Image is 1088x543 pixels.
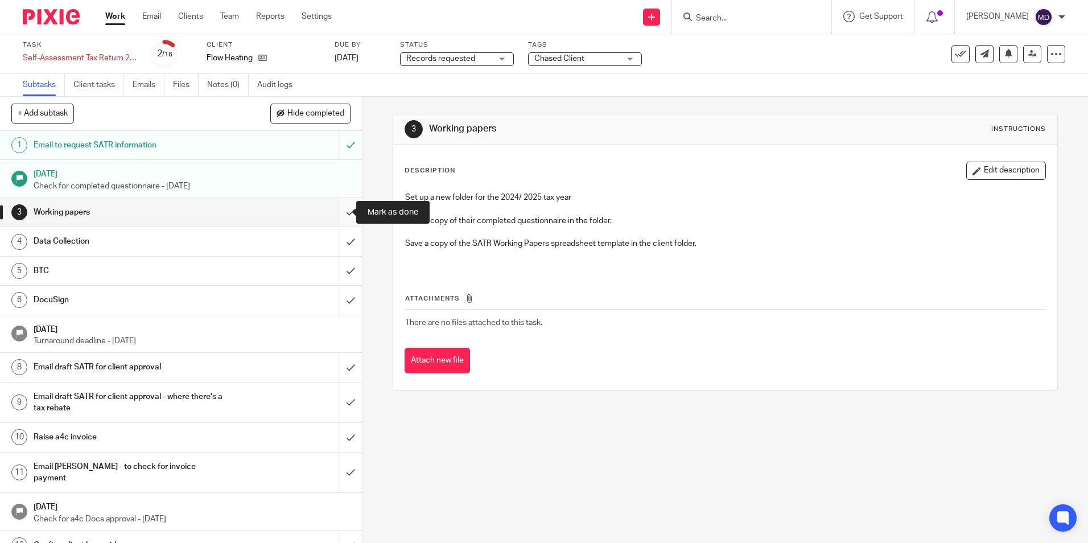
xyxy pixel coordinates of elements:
[406,55,475,63] span: Records requested
[207,52,253,64] p: Flow Heating
[178,11,203,22] a: Clients
[34,499,351,513] h1: [DATE]
[105,11,125,22] a: Work
[528,40,642,50] label: Tags
[534,55,584,63] span: Chased Client
[34,388,229,417] h1: Email draft SATR for client approval - where there's a tax rebate
[34,262,229,279] h1: BTC
[270,104,351,123] button: Hide completed
[405,215,1045,227] p: Save a copy of their completed questionnaire in the folder.
[220,11,239,22] a: Team
[173,74,199,96] a: Files
[405,295,460,302] span: Attachments
[11,292,27,308] div: 6
[11,464,27,480] div: 11
[405,348,470,373] button: Attach new file
[11,429,27,445] div: 10
[11,137,27,153] div: 1
[405,238,1045,249] p: Save a copy of the SATR Working Papers spreadsheet template in the client folder.
[991,125,1046,134] div: Instructions
[23,74,65,96] a: Subtasks
[405,192,1045,203] p: Set up a new folder for the 2024/ 2025 tax year
[11,394,27,410] div: 9
[34,204,229,221] h1: Working papers
[302,11,332,22] a: Settings
[34,458,229,487] h1: Email [PERSON_NAME] - to check for invoice payment
[34,180,351,192] p: Check for completed questionnaire - [DATE]
[11,234,27,250] div: 4
[23,52,137,64] div: Self-Assessment Tax Return 2025
[859,13,903,20] span: Get Support
[695,14,797,24] input: Search
[335,54,358,62] span: [DATE]
[405,166,455,175] p: Description
[335,40,386,50] label: Due by
[207,40,320,50] label: Client
[257,74,301,96] a: Audit logs
[429,123,749,135] h1: Working papers
[34,335,351,347] p: Turnaround deadline - [DATE]
[287,109,344,118] span: Hide completed
[162,51,172,57] small: /16
[11,263,27,279] div: 5
[34,233,229,250] h1: Data Collection
[11,204,27,220] div: 3
[966,162,1046,180] button: Edit description
[34,166,351,180] h1: [DATE]
[207,74,249,96] a: Notes (0)
[23,40,137,50] label: Task
[73,74,124,96] a: Client tasks
[34,513,351,525] p: Check for a4c Docs approval - [DATE]
[34,137,229,154] h1: Email to request SATR information
[1035,8,1053,26] img: svg%3E
[11,104,74,123] button: + Add subtask
[133,74,164,96] a: Emails
[23,9,80,24] img: Pixie
[34,429,229,446] h1: Raise a4c invoice
[405,319,542,327] span: There are no files attached to this task.
[142,11,161,22] a: Email
[405,120,423,138] div: 3
[34,359,229,376] h1: Email draft SATR for client approval
[11,359,27,375] div: 8
[157,47,172,60] div: 2
[34,321,351,335] h1: [DATE]
[256,11,285,22] a: Reports
[966,11,1029,22] p: [PERSON_NAME]
[34,291,229,308] h1: DocuSign
[400,40,514,50] label: Status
